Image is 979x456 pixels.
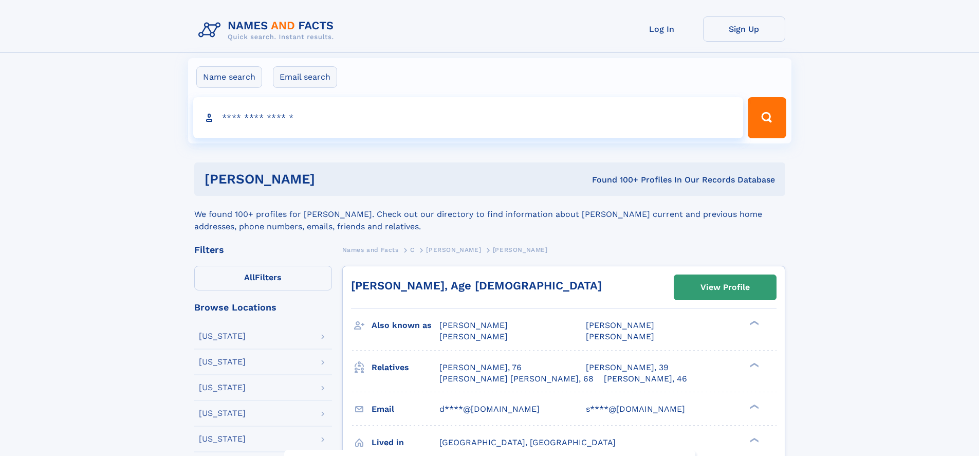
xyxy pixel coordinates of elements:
[372,359,439,376] h3: Relatives
[748,97,786,138] button: Search Button
[439,332,508,341] span: [PERSON_NAME]
[199,332,246,340] div: [US_STATE]
[410,246,415,253] span: C
[194,16,342,44] img: Logo Names and Facts
[194,303,332,312] div: Browse Locations
[194,266,332,290] label: Filters
[604,373,687,385] a: [PERSON_NAME], 46
[372,400,439,418] h3: Email
[747,361,760,368] div: ❯
[199,409,246,417] div: [US_STATE]
[453,174,775,186] div: Found 100+ Profiles In Our Records Database
[426,246,481,253] span: [PERSON_NAME]
[244,272,255,282] span: All
[273,66,337,88] label: Email search
[193,97,744,138] input: search input
[199,384,246,392] div: [US_STATE]
[194,196,785,233] div: We found 100+ profiles for [PERSON_NAME]. Check out our directory to find information about [PERS...
[372,317,439,334] h3: Also known as
[747,436,760,443] div: ❯
[621,16,703,42] a: Log In
[372,434,439,451] h3: Lived in
[426,243,481,256] a: [PERSON_NAME]
[439,437,616,447] span: [GEOGRAPHIC_DATA], [GEOGRAPHIC_DATA]
[439,362,522,373] a: [PERSON_NAME], 76
[194,245,332,254] div: Filters
[205,173,454,186] h1: [PERSON_NAME]
[586,362,669,373] a: [PERSON_NAME], 39
[196,66,262,88] label: Name search
[747,403,760,410] div: ❯
[747,320,760,326] div: ❯
[351,279,602,292] a: [PERSON_NAME], Age [DEMOGRAPHIC_DATA]
[674,275,776,300] a: View Profile
[493,246,548,253] span: [PERSON_NAME]
[342,243,399,256] a: Names and Facts
[410,243,415,256] a: C
[199,358,246,366] div: [US_STATE]
[586,332,654,341] span: [PERSON_NAME]
[199,435,246,443] div: [US_STATE]
[439,320,508,330] span: [PERSON_NAME]
[586,320,654,330] span: [PERSON_NAME]
[439,373,594,385] a: [PERSON_NAME] [PERSON_NAME], 68
[703,16,785,42] a: Sign Up
[700,276,750,299] div: View Profile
